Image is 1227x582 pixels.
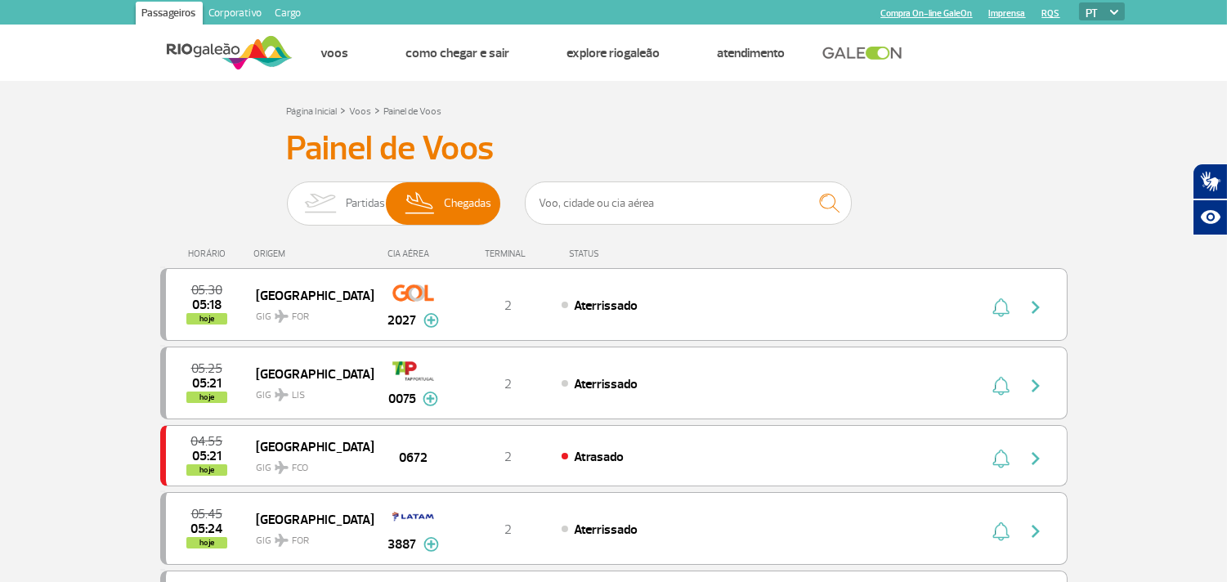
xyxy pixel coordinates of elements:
[423,537,439,552] img: mais-info-painel-voo.svg
[989,8,1026,19] a: Imprensa
[574,298,638,314] span: Aterrissado
[373,248,455,259] div: CIA AÉREA
[256,301,360,325] span: GIG
[388,311,417,330] span: 2027
[396,182,445,225] img: slider-desembarque
[190,436,222,447] span: 2025-08-28 04:55:00
[192,378,222,389] span: 2025-08-28 05:21:00
[504,298,512,314] span: 2
[292,388,305,403] span: LIS
[256,363,360,384] span: [GEOGRAPHIC_DATA]
[1026,376,1046,396] img: seta-direita-painel-voo.svg
[423,313,439,328] img: mais-info-painel-voo.svg
[191,363,222,374] span: 2025-08-28 05:25:00
[287,128,941,169] h3: Painel de Voos
[186,537,227,548] span: hoje
[1193,199,1227,235] button: Abrir recursos assistivos.
[256,436,360,457] span: [GEOGRAPHIC_DATA]
[525,181,852,225] input: Voo, cidade ou cia aérea
[287,105,338,118] a: Página Inicial
[186,313,227,325] span: hoje
[191,284,222,296] span: 2025-08-28 05:30:00
[574,522,638,538] span: Aterrissado
[186,392,227,403] span: hoje
[1026,298,1046,317] img: seta-direita-painel-voo.svg
[292,310,309,325] span: FOR
[1026,522,1046,541] img: seta-direita-painel-voo.svg
[504,449,512,465] span: 2
[504,376,512,392] span: 2
[191,508,222,520] span: 2025-08-28 05:45:00
[192,299,222,311] span: 2025-08-28 05:18:11
[992,522,1010,541] img: sino-painel-voo.svg
[455,248,561,259] div: TERMINAL
[256,525,360,548] span: GIG
[992,449,1010,468] img: sino-painel-voo.svg
[384,105,442,118] a: Painel de Voos
[388,535,417,554] span: 3887
[1193,163,1227,199] button: Abrir tradutor de língua de sinais.
[388,389,416,409] span: 0075
[186,464,227,476] span: hoje
[399,448,428,468] span: 0672
[1042,8,1060,19] a: RQS
[574,376,638,392] span: Aterrissado
[253,248,373,259] div: ORIGEM
[423,392,438,406] img: mais-info-painel-voo.svg
[881,8,973,19] a: Compra On-line GaleOn
[444,182,491,225] span: Chegadas
[406,45,510,61] a: Como chegar e sair
[375,101,381,119] a: >
[574,449,624,465] span: Atrasado
[256,508,360,530] span: [GEOGRAPHIC_DATA]
[136,2,203,28] a: Passageiros
[294,182,346,225] img: slider-embarque
[992,298,1010,317] img: sino-painel-voo.svg
[256,379,360,403] span: GIG
[567,45,661,61] a: Explore RIOgaleão
[275,534,289,547] img: destiny_airplane.svg
[275,310,289,323] img: destiny_airplane.svg
[350,105,372,118] a: Voos
[256,452,360,476] span: GIG
[165,248,254,259] div: HORÁRIO
[1026,449,1046,468] img: seta-direita-painel-voo.svg
[341,101,347,119] a: >
[275,388,289,401] img: destiny_airplane.svg
[346,182,385,225] span: Partidas
[321,45,349,61] a: Voos
[292,461,308,476] span: FCO
[275,461,289,474] img: destiny_airplane.svg
[190,523,222,535] span: 2025-08-28 05:24:16
[1193,163,1227,235] div: Plugin de acessibilidade da Hand Talk.
[203,2,269,28] a: Corporativo
[256,284,360,306] span: [GEOGRAPHIC_DATA]
[192,450,222,462] span: 2025-08-28 05:21:00
[292,534,309,548] span: FOR
[269,2,308,28] a: Cargo
[992,376,1010,396] img: sino-painel-voo.svg
[561,248,694,259] div: STATUS
[718,45,786,61] a: Atendimento
[504,522,512,538] span: 2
